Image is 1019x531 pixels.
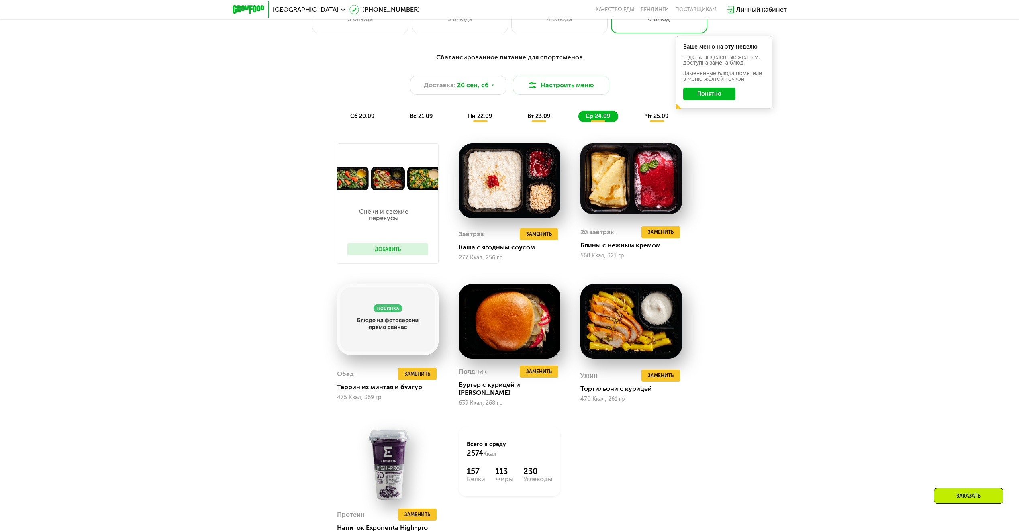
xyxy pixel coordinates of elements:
div: 3 блюда [420,14,500,24]
button: Заменить [398,509,437,521]
div: Ужин [580,370,598,382]
div: Каша с ягодным соусом [459,243,567,251]
span: Доставка: [424,80,455,90]
span: вт 23.09 [527,113,550,120]
a: [PHONE_NUMBER] [349,5,420,14]
button: Заменить [641,370,680,382]
span: Заменить [404,370,430,378]
button: Заменить [520,366,558,378]
div: Сбалансированное питание для спортсменов [272,53,747,63]
div: Протеин [337,509,365,521]
span: Заменить [404,511,430,519]
span: Заменить [648,228,674,236]
div: Полдник [459,366,487,378]
div: Углеводы [523,476,552,482]
span: вс 21.09 [410,113,433,120]
div: 3 блюда [321,14,400,24]
div: 2й завтрак [580,226,614,238]
button: Понятно [683,88,735,100]
div: Обед [337,368,354,380]
div: Всего в среду [467,441,552,458]
div: В даты, выделенные желтым, доступна замена блюд. [683,55,765,66]
div: Заказать [934,488,1003,504]
span: Заменить [526,230,552,238]
div: Белки [467,476,485,482]
a: Вендинги [641,6,669,13]
div: Террин из минтая и булгур [337,383,445,391]
div: 277 Ккал, 256 гр [459,255,560,261]
span: Заменить [648,372,674,380]
button: Заменить [641,226,680,238]
div: 4 блюда [520,14,599,24]
div: 113 [495,466,513,476]
div: 470 Ккал, 261 гр [580,396,682,402]
button: Добавить [347,243,428,255]
div: 157 [467,466,485,476]
span: 2574 [467,449,483,458]
span: Заменить [526,368,552,376]
button: Заменить [398,368,437,380]
span: ср 24.09 [586,113,610,120]
div: 6 блюд [619,14,699,24]
button: Заменить [520,228,558,240]
div: Заменённые блюда пометили в меню жёлтой точкой. [683,71,765,82]
span: [GEOGRAPHIC_DATA] [273,6,339,13]
div: поставщикам [675,6,717,13]
div: 568 Ккал, 321 гр [580,253,682,259]
span: сб 20.09 [350,113,374,120]
div: 475 Ккал, 369 гр [337,394,439,401]
span: чт 25.09 [645,113,668,120]
div: Ваше меню на эту неделю [683,44,765,50]
p: Снеки и свежие перекусы [347,208,420,221]
span: Ккал [483,451,496,457]
div: Бургер с курицей и [PERSON_NAME] [459,381,567,397]
div: Блины с нежным кремом [580,241,688,249]
span: 20 сен, сб [457,80,489,90]
div: Тортильони с курицей [580,385,688,393]
div: 230 [523,466,552,476]
span: пн 22.09 [468,113,492,120]
div: Жиры [495,476,513,482]
div: Завтрак [459,228,484,240]
a: Качество еды [596,6,634,13]
div: Личный кабинет [736,5,787,14]
div: 639 Ккал, 268 гр [459,400,560,406]
button: Настроить меню [513,76,609,95]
